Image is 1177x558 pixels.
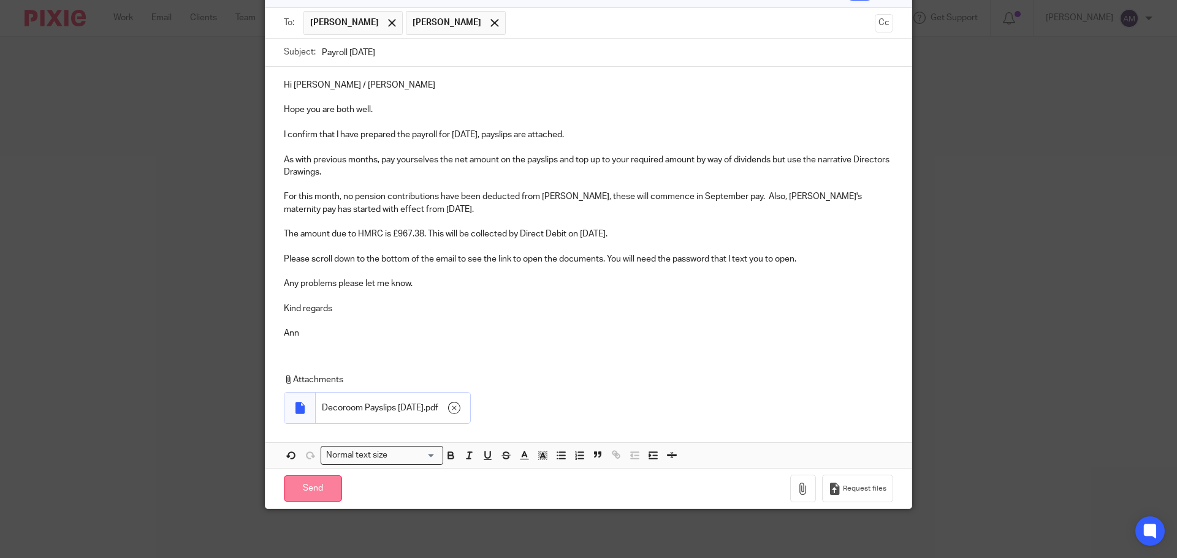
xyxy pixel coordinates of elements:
span: [PERSON_NAME] [310,17,379,29]
span: Request files [843,484,886,494]
button: Request files [822,475,893,502]
p: Hi [PERSON_NAME] / [PERSON_NAME] [284,79,893,91]
p: As with previous months, pay yourselves the net amount on the payslips and top up to your require... [284,154,893,179]
p: Attachments [284,374,876,386]
p: For this month, no pension contributions have been deducted from [PERSON_NAME], these will commen... [284,190,893,216]
span: Decoroom Payslips [DATE] [322,402,424,414]
label: Subject: [284,46,316,58]
p: I confirm that I have prepared the payroll for [DATE], payslips are attached. [284,129,893,141]
p: Please scroll down to the bottom of the email to see the link to open the documents. You will nee... [284,253,893,265]
p: Ann [284,327,893,339]
p: Kind regards [284,303,893,315]
button: Cc [875,14,893,32]
p: Hope you are both well. [284,104,893,116]
input: Search for option [392,449,436,462]
div: . [316,393,470,423]
label: To: [284,17,297,29]
span: pdf [425,402,438,414]
p: The amount due to HMRC is £967.38. This will be collected by Direct Debit on [DATE]. [284,228,893,240]
div: Search for option [321,446,443,465]
span: [PERSON_NAME] [413,17,481,29]
span: Normal text size [324,449,390,462]
input: Send [284,475,342,502]
p: Any problems please let me know. [284,277,893,290]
